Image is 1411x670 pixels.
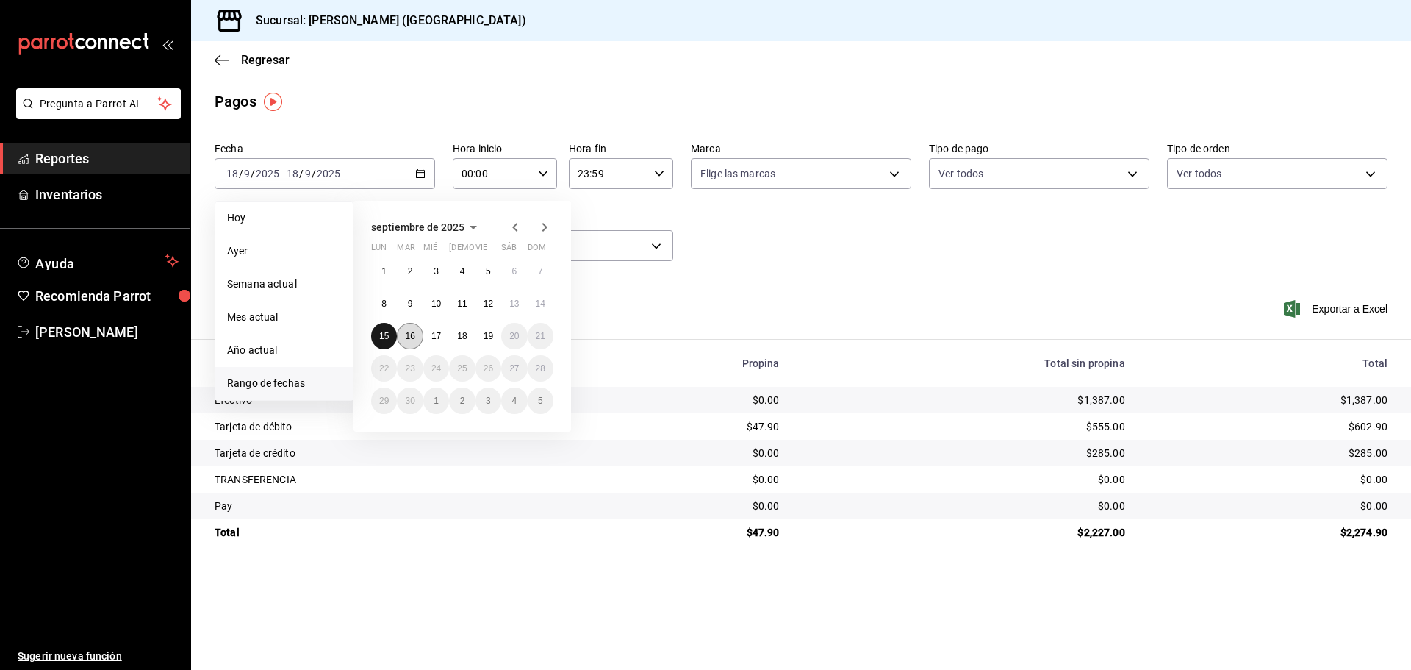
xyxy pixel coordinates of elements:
div: $2,227.00 [803,525,1125,540]
abbr: 13 de septiembre de 2025 [509,299,519,309]
abbr: 22 de septiembre de 2025 [379,363,389,374]
abbr: 27 de septiembre de 2025 [509,363,519,374]
span: Regresar [241,53,290,67]
label: Hora inicio [453,143,557,154]
abbr: 1 de septiembre de 2025 [381,266,387,277]
abbr: 20 de septiembre de 2025 [509,331,519,341]
span: [PERSON_NAME] [35,322,179,342]
abbr: 9 de septiembre de 2025 [408,299,413,309]
abbr: viernes [475,243,487,258]
button: 2 de octubre de 2025 [449,388,475,414]
abbr: 17 de septiembre de 2025 [431,331,441,341]
div: Total [215,525,577,540]
button: 12 de septiembre de 2025 [475,291,501,317]
abbr: 5 de septiembre de 2025 [486,266,491,277]
div: $0.00 [1149,472,1387,487]
span: Ver todos [1177,166,1221,181]
input: ---- [316,168,341,179]
label: Hora fin [569,143,673,154]
div: $285.00 [1149,446,1387,460]
div: TRANSFERENCIA [215,472,577,487]
img: Tooltip marker [264,93,282,111]
button: 26 de septiembre de 2025 [475,355,501,382]
button: 3 de septiembre de 2025 [423,258,449,285]
span: Hoy [227,210,341,226]
div: Tarjeta de crédito [215,446,577,460]
abbr: martes [397,243,414,258]
div: $285.00 [803,446,1125,460]
abbr: 2 de octubre de 2025 [460,396,465,406]
div: $47.90 [600,525,780,540]
span: / [312,168,316,179]
abbr: 4 de octubre de 2025 [511,396,517,406]
button: 7 de septiembre de 2025 [528,258,553,285]
button: 4 de octubre de 2025 [501,388,527,414]
div: Tarjeta de débito [215,419,577,434]
abbr: miércoles [423,243,437,258]
span: / [299,168,304,179]
abbr: 25 de septiembre de 2025 [457,363,467,374]
span: / [239,168,243,179]
span: Mes actual [227,310,341,325]
abbr: 7 de septiembre de 2025 [538,266,543,277]
span: Inventarios [35,185,179,204]
div: $1,387.00 [803,393,1125,407]
span: Reportes [35,149,179,168]
div: $0.00 [600,499,780,513]
abbr: 19 de septiembre de 2025 [484,331,493,341]
abbr: 12 de septiembre de 2025 [484,299,493,309]
div: Total sin propina [803,357,1125,369]
button: 21 de septiembre de 2025 [528,323,553,349]
button: septiembre de 2025 [371,218,482,236]
button: 2 de septiembre de 2025 [397,258,423,285]
button: 13 de septiembre de 2025 [501,291,527,317]
div: $0.00 [600,393,780,407]
abbr: 28 de septiembre de 2025 [536,363,545,374]
button: 28 de septiembre de 2025 [528,355,553,382]
button: 5 de septiembre de 2025 [475,258,501,285]
button: 5 de octubre de 2025 [528,388,553,414]
input: -- [304,168,312,179]
abbr: 3 de octubre de 2025 [486,396,491,406]
abbr: 24 de septiembre de 2025 [431,363,441,374]
button: 1 de octubre de 2025 [423,388,449,414]
button: 20 de septiembre de 2025 [501,323,527,349]
abbr: 30 de septiembre de 2025 [405,396,414,406]
div: Propina [600,357,780,369]
span: Recomienda Parrot [35,286,179,306]
span: / [251,168,255,179]
label: Marca [691,143,911,154]
span: Elige las marcas [700,166,775,181]
span: Ver todos [938,166,983,181]
abbr: 23 de septiembre de 2025 [405,363,414,374]
button: open_drawer_menu [162,38,173,50]
button: 10 de septiembre de 2025 [423,291,449,317]
button: Exportar a Excel [1287,300,1387,318]
abbr: 16 de septiembre de 2025 [405,331,414,341]
abbr: 6 de septiembre de 2025 [511,266,517,277]
abbr: 14 de septiembre de 2025 [536,299,545,309]
abbr: 10 de septiembre de 2025 [431,299,441,309]
span: Año actual [227,343,341,358]
button: 1 de septiembre de 2025 [371,258,397,285]
span: Rango de fechas [227,376,341,391]
div: $47.90 [600,419,780,434]
button: 24 de septiembre de 2025 [423,355,449,382]
div: $1,387.00 [1149,393,1387,407]
div: Total [1149,357,1387,369]
abbr: domingo [528,243,546,258]
abbr: 21 de septiembre de 2025 [536,331,545,341]
abbr: 29 de septiembre de 2025 [379,396,389,406]
span: Semana actual [227,277,341,292]
button: 8 de septiembre de 2025 [371,291,397,317]
h3: Sucursal: [PERSON_NAME] ([GEOGRAPHIC_DATA]) [244,12,526,29]
button: 15 de septiembre de 2025 [371,323,397,349]
button: 25 de septiembre de 2025 [449,355,475,382]
button: Pregunta a Parrot AI [16,88,181,119]
span: Ayer [227,243,341,259]
input: -- [286,168,299,179]
input: -- [243,168,251,179]
input: ---- [255,168,280,179]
